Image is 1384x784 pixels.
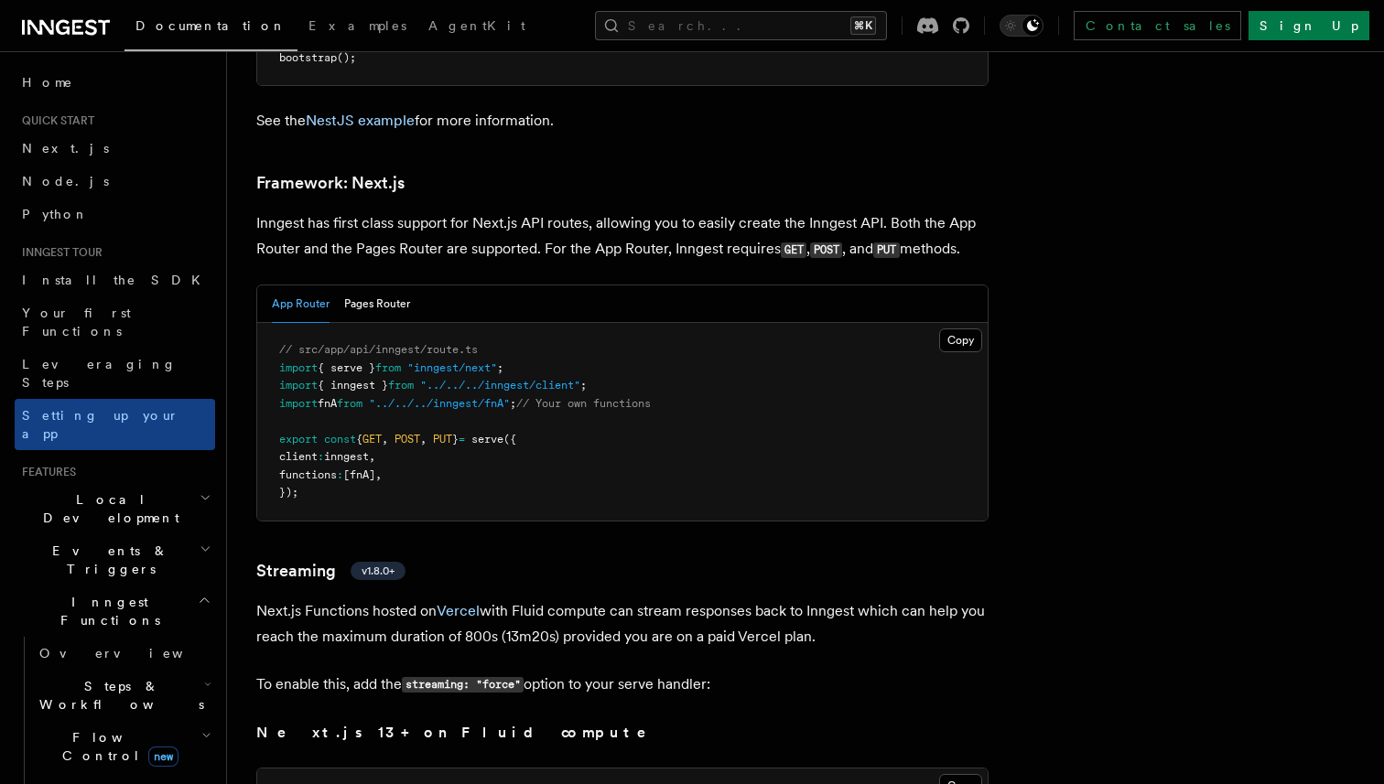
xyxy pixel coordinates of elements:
[324,433,356,446] span: const
[388,379,414,392] span: from
[318,397,337,410] span: fnA
[337,51,356,64] span: ();
[22,273,211,287] span: Install the SDK
[256,671,989,698] p: To enable this, add the option to your serve handler:
[471,433,503,446] span: serve
[1074,11,1241,40] a: Contact sales
[437,602,480,619] a: Vercel
[32,728,201,765] span: Flow Control
[279,468,337,481] span: functions
[318,361,375,374] span: { serve }
[781,242,806,258] code: GET
[428,18,525,33] span: AgentKit
[22,174,109,188] span: Node.js
[279,51,337,64] span: bootstrap
[32,637,215,670] a: Overview
[15,198,215,231] a: Python
[15,585,215,637] button: Inngest Functions
[15,483,215,534] button: Local Development
[279,433,318,446] span: export
[15,245,103,260] span: Inngest tour
[279,450,318,463] span: client
[22,357,177,390] span: Leveraging Steps
[15,296,215,348] a: Your first Functions
[580,379,587,392] span: ;
[417,5,536,49] a: AgentKit
[1000,15,1043,37] button: Toggle dark mode
[395,433,420,446] span: POST
[279,343,478,356] span: // src/app/api/inngest/route.ts
[279,379,318,392] span: import
[22,207,89,221] span: Python
[344,285,410,323] button: Pages Router
[39,646,228,660] span: Overview
[279,361,318,374] span: import
[407,361,497,374] span: "inngest/next"
[22,408,179,441] span: Setting up your app
[22,306,131,338] span: Your first Functions
[32,677,204,714] span: Steps & Workflows
[32,670,215,721] button: Steps & Workflows
[256,108,989,134] p: See the for more information.
[503,433,516,446] span: ({
[595,11,887,40] button: Search...⌘K
[1249,11,1369,40] a: Sign Up
[32,721,215,772] button: Flow Controlnew
[22,141,109,156] span: Next.js
[15,465,76,479] span: Features
[15,490,200,527] span: Local Development
[15,165,215,198] a: Node.js
[15,132,215,165] a: Next.js
[124,5,297,51] a: Documentation
[402,677,524,693] code: streaming: "force"
[318,379,388,392] span: { inngest }
[15,113,94,128] span: Quick start
[256,598,989,650] p: Next.js Functions hosted on with Fluid compute can stream responses back to Inngest which can hel...
[15,263,215,296] a: Install the SDK
[369,450,375,463] span: ,
[459,433,465,446] span: =
[15,534,215,585] button: Events & Triggers
[15,593,198,629] span: Inngest Functions
[256,558,405,584] a: Streamingv1.8.0+
[272,285,330,323] button: App Router
[15,348,215,399] a: Leveraging Steps
[337,397,362,410] span: from
[15,66,215,99] a: Home
[497,361,503,374] span: ;
[420,379,580,392] span: "../../../inngest/client"
[510,397,516,410] span: ;
[22,73,73,91] span: Home
[256,210,989,263] p: Inngest has first class support for Next.js API routes, allowing you to easily create the Inngest...
[433,433,452,446] span: PUT
[15,399,215,450] a: Setting up your app
[369,397,510,410] span: "../../../inngest/fnA"
[318,450,324,463] span: :
[362,433,382,446] span: GET
[452,433,459,446] span: }
[939,328,982,352] button: Copy
[362,564,395,578] span: v1.8.0+
[297,5,417,49] a: Examples
[516,397,651,410] span: // Your own functions
[375,468,382,481] span: ,
[306,112,415,129] a: NestJS example
[337,468,343,481] span: :
[324,450,369,463] span: inngest
[15,542,200,578] span: Events & Triggers
[850,16,876,35] kbd: ⌘K
[135,18,287,33] span: Documentation
[375,361,401,374] span: from
[279,397,318,410] span: import
[308,18,406,33] span: Examples
[148,746,178,767] span: new
[279,486,298,499] span: });
[343,468,375,481] span: [fnA]
[256,170,405,196] a: Framework: Next.js
[256,724,672,741] strong: Next.js 13+ on Fluid compute
[873,242,899,258] code: PUT
[810,242,842,258] code: POST
[420,433,427,446] span: ,
[382,433,388,446] span: ,
[356,433,362,446] span: {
